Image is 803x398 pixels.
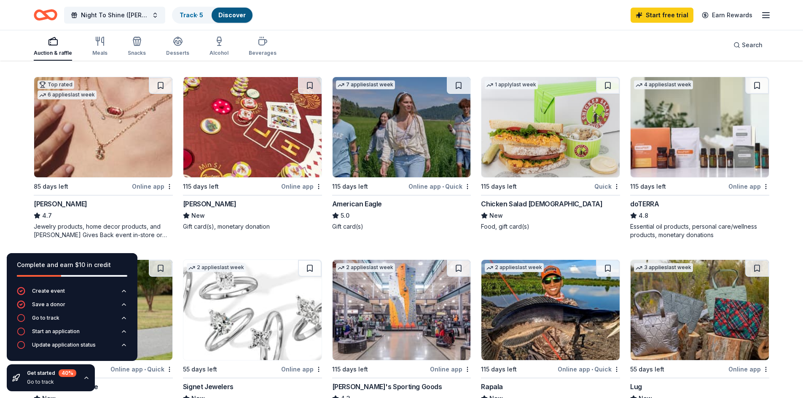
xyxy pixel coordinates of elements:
[727,37,769,53] button: Search
[34,199,87,209] div: [PERSON_NAME]
[166,33,189,61] button: Desserts
[442,183,444,190] span: •
[591,366,593,373] span: •
[481,182,517,192] div: 115 days left
[630,364,664,374] div: 55 days left
[281,181,322,192] div: Online app
[32,328,80,335] div: Start an application
[332,182,368,192] div: 115 days left
[17,314,127,327] button: Go to track
[183,382,234,392] div: Signet Jewelers
[481,364,517,374] div: 115 days left
[430,364,471,374] div: Online app
[34,77,173,239] a: Image for Kendra ScottTop rated6 applieslast week85 days leftOnline app[PERSON_NAME]4.7Jewelry pr...
[336,263,395,272] div: 2 applies last week
[17,327,127,341] button: Start an application
[32,288,65,294] div: Create event
[333,260,471,360] img: Image for Dick's Sporting Goods
[634,80,693,89] div: 4 applies last week
[34,5,57,25] a: Home
[27,379,76,385] div: Go to track
[481,77,620,177] img: Image for Chicken Salad Chick
[32,342,96,348] div: Update application status
[218,11,246,19] a: Discover
[249,33,277,61] button: Beverages
[332,382,442,392] div: [PERSON_NAME]'s Sporting Goods
[630,182,666,192] div: 115 days left
[42,211,52,221] span: 4.7
[332,199,382,209] div: American Eagle
[187,263,246,272] div: 2 applies last week
[34,50,72,56] div: Auction & raffle
[34,182,68,192] div: 85 days left
[489,211,503,221] span: New
[742,40,763,50] span: Search
[34,33,72,61] button: Auction & raffle
[209,50,228,56] div: Alcohol
[92,33,107,61] button: Meals
[144,366,146,373] span: •
[17,260,127,270] div: Complete and earn $10 in credit
[281,364,322,374] div: Online app
[183,77,322,231] a: Image for Boyd Gaming115 days leftOnline app[PERSON_NAME]NewGift card(s), monetary donation
[630,382,642,392] div: Lug
[183,199,236,209] div: [PERSON_NAME]
[128,33,146,61] button: Snacks
[183,222,322,231] div: Gift card(s), monetary donation
[481,222,620,231] div: Food, gift card(s)
[81,10,148,20] span: Night To Shine ([PERSON_NAME] Foundation)
[332,77,471,231] a: Image for American Eagle7 applieslast week115 days leftOnline app•QuickAmerican Eagle5.0Gift card(s)
[631,8,693,23] a: Start free trial
[191,211,205,221] span: New
[630,77,769,239] a: Image for doTERRA4 applieslast week115 days leftOnline appdoTERRA4.8Essential oil products, perso...
[183,364,217,374] div: 55 days left
[32,315,59,321] div: Go to track
[332,222,471,231] div: Gift card(s)
[481,382,503,392] div: Rapala
[594,181,620,192] div: Quick
[17,287,127,300] button: Create event
[481,260,620,360] img: Image for Rapala
[183,260,322,360] img: Image for Signet Jewelers
[27,369,76,377] div: Get started
[64,7,165,24] button: Night To Shine ([PERSON_NAME] Foundation)
[481,199,602,209] div: Chicken Salad [DEMOGRAPHIC_DATA]
[728,181,769,192] div: Online app
[485,263,544,272] div: 2 applies last week
[631,77,769,177] img: Image for doTERRA
[634,263,693,272] div: 3 applies last week
[481,77,620,231] a: Image for Chicken Salad Chick1 applylast week115 days leftQuickChicken Salad [DEMOGRAPHIC_DATA]Ne...
[17,300,127,314] button: Save a donor
[166,50,189,56] div: Desserts
[728,364,769,374] div: Online app
[341,211,349,221] span: 5.0
[32,301,65,308] div: Save a donor
[59,369,76,377] div: 40 %
[38,91,97,99] div: 6 applies last week
[128,50,146,56] div: Snacks
[485,80,538,89] div: 1 apply last week
[697,8,757,23] a: Earn Rewards
[333,77,471,177] img: Image for American Eagle
[132,181,173,192] div: Online app
[558,364,620,374] div: Online app Quick
[180,11,203,19] a: Track· 5
[34,222,173,239] div: Jewelry products, home decor products, and [PERSON_NAME] Gives Back event in-store or online (or ...
[630,199,659,209] div: doTERRA
[336,80,395,89] div: 7 applies last week
[209,33,228,61] button: Alcohol
[183,182,219,192] div: 115 days left
[183,77,322,177] img: Image for Boyd Gaming
[408,181,471,192] div: Online app Quick
[631,260,769,360] img: Image for Lug
[630,222,769,239] div: Essential oil products, personal care/wellness products, monetary donations
[38,80,74,89] div: Top rated
[34,77,172,177] img: Image for Kendra Scott
[17,341,127,354] button: Update application status
[639,211,648,221] span: 4.8
[332,364,368,374] div: 115 days left
[249,50,277,56] div: Beverages
[92,50,107,56] div: Meals
[172,7,253,24] button: Track· 5Discover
